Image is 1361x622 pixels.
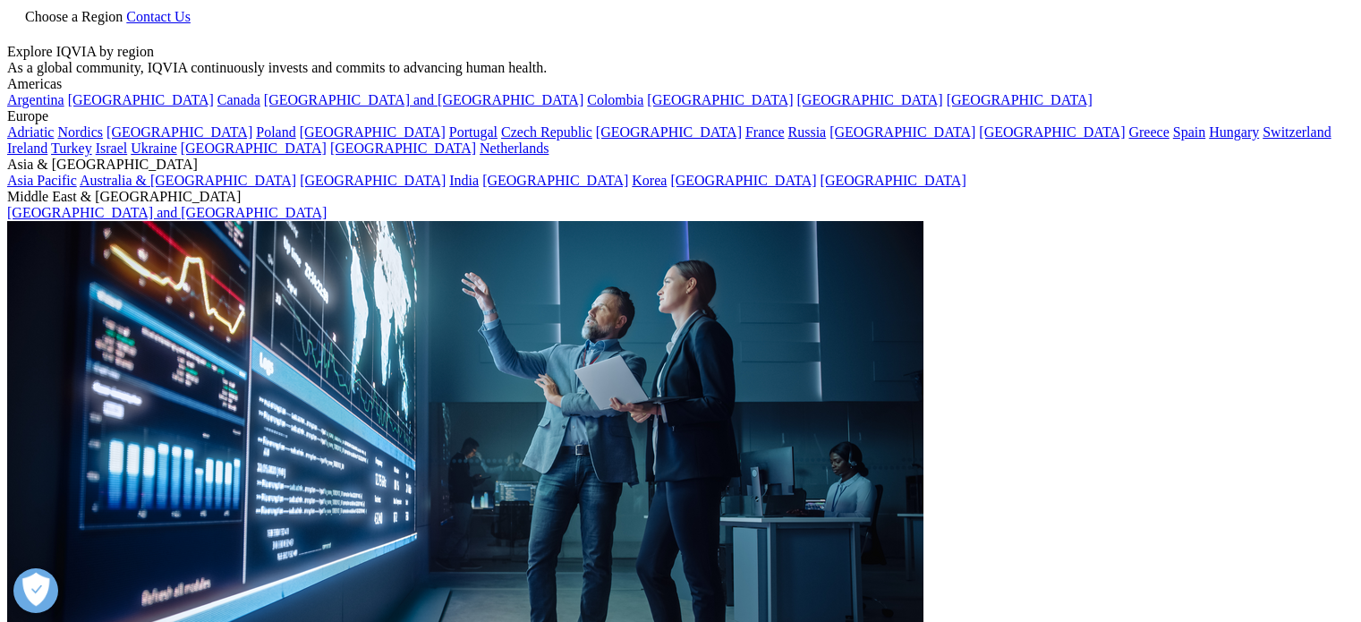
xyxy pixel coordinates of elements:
a: Greece [1128,124,1169,140]
a: [GEOGRAPHIC_DATA] and [GEOGRAPHIC_DATA] [7,205,327,220]
a: [GEOGRAPHIC_DATA] [821,173,966,188]
a: Portugal [449,124,498,140]
a: Canada [217,92,260,107]
a: [GEOGRAPHIC_DATA] [106,124,252,140]
a: Nordics [57,124,103,140]
a: [GEOGRAPHIC_DATA] [482,173,628,188]
button: 개방형 기본 설정 [13,568,58,613]
a: Asia Pacific [7,173,77,188]
a: Australia & [GEOGRAPHIC_DATA] [80,173,296,188]
a: [GEOGRAPHIC_DATA] [647,92,793,107]
a: France [745,124,785,140]
div: As a global community, IQVIA continuously invests and commits to advancing human health. [7,60,1354,76]
a: [GEOGRAPHIC_DATA] [829,124,975,140]
a: Spain [1173,124,1205,140]
a: Israel [96,141,128,156]
a: [GEOGRAPHIC_DATA] [300,173,446,188]
a: Ukraine [131,141,177,156]
a: Korea [632,173,667,188]
a: Colombia [587,92,643,107]
a: [GEOGRAPHIC_DATA] [670,173,816,188]
a: [GEOGRAPHIC_DATA] [596,124,742,140]
div: Europe [7,108,1354,124]
a: Contact Us [126,9,191,24]
a: Russia [788,124,827,140]
div: Americas [7,76,1354,92]
a: Turkey [51,141,92,156]
a: Argentina [7,92,64,107]
a: Czech Republic [501,124,592,140]
a: Netherlands [480,141,549,156]
a: Poland [256,124,295,140]
a: Switzerland [1263,124,1331,140]
a: [GEOGRAPHIC_DATA] [979,124,1125,140]
span: Choose a Region [25,9,123,24]
div: Asia & [GEOGRAPHIC_DATA] [7,157,1354,173]
a: [GEOGRAPHIC_DATA] [68,92,214,107]
div: Explore IQVIA by region [7,44,1354,60]
a: India [449,173,479,188]
a: [GEOGRAPHIC_DATA] [330,141,476,156]
a: [GEOGRAPHIC_DATA] [300,124,446,140]
a: [GEOGRAPHIC_DATA] [181,141,327,156]
a: [GEOGRAPHIC_DATA] [797,92,943,107]
a: [GEOGRAPHIC_DATA] and [GEOGRAPHIC_DATA] [264,92,583,107]
a: Hungary [1209,124,1259,140]
a: [GEOGRAPHIC_DATA] [947,92,1093,107]
a: Ireland [7,141,47,156]
div: Middle East & [GEOGRAPHIC_DATA] [7,189,1354,205]
a: Adriatic [7,124,54,140]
